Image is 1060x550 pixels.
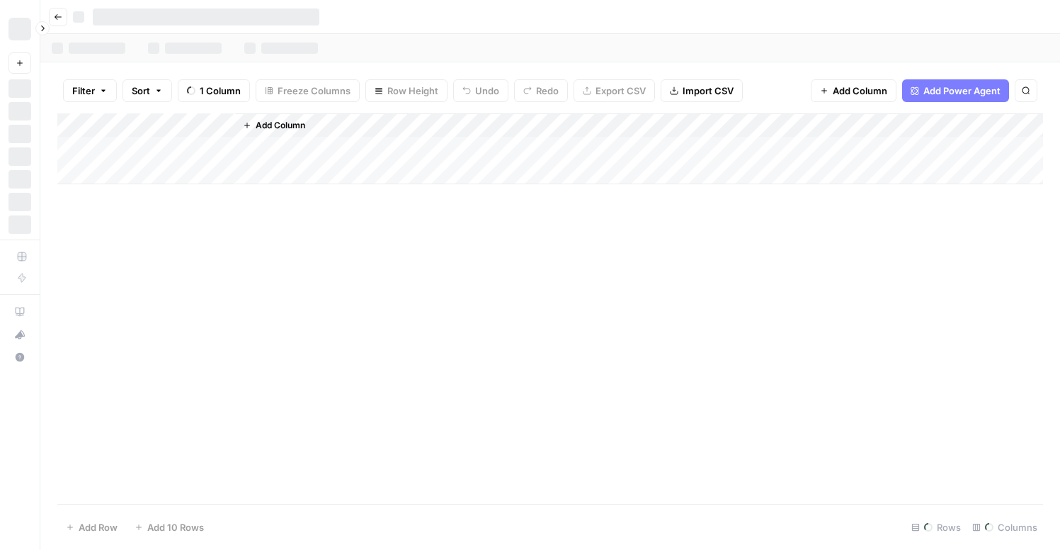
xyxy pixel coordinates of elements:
[122,79,172,102] button: Sort
[387,84,438,98] span: Row Height
[923,84,1001,98] span: Add Power Agent
[661,79,743,102] button: Import CSV
[256,79,360,102] button: Freeze Columns
[683,84,734,98] span: Import CSV
[595,84,646,98] span: Export CSV
[514,79,568,102] button: Redo
[278,84,351,98] span: Freeze Columns
[9,324,30,345] div: What's new?
[126,516,212,539] button: Add 10 Rows
[63,79,117,102] button: Filter
[833,84,887,98] span: Add Column
[79,520,118,534] span: Add Row
[178,79,250,102] button: 1 Column
[8,323,31,346] button: What's new?
[475,84,499,98] span: Undo
[72,84,95,98] span: Filter
[906,516,967,539] div: Rows
[237,116,311,135] button: Add Column
[57,516,126,539] button: Add Row
[8,301,31,323] a: AirOps Academy
[365,79,448,102] button: Row Height
[147,520,204,534] span: Add 10 Rows
[536,84,559,98] span: Redo
[967,516,1043,539] div: Columns
[132,84,150,98] span: Sort
[200,84,241,98] span: 1 Column
[8,346,31,369] button: Help + Support
[256,119,305,132] span: Add Column
[902,79,1009,102] button: Add Power Agent
[453,79,508,102] button: Undo
[811,79,896,102] button: Add Column
[574,79,655,102] button: Export CSV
